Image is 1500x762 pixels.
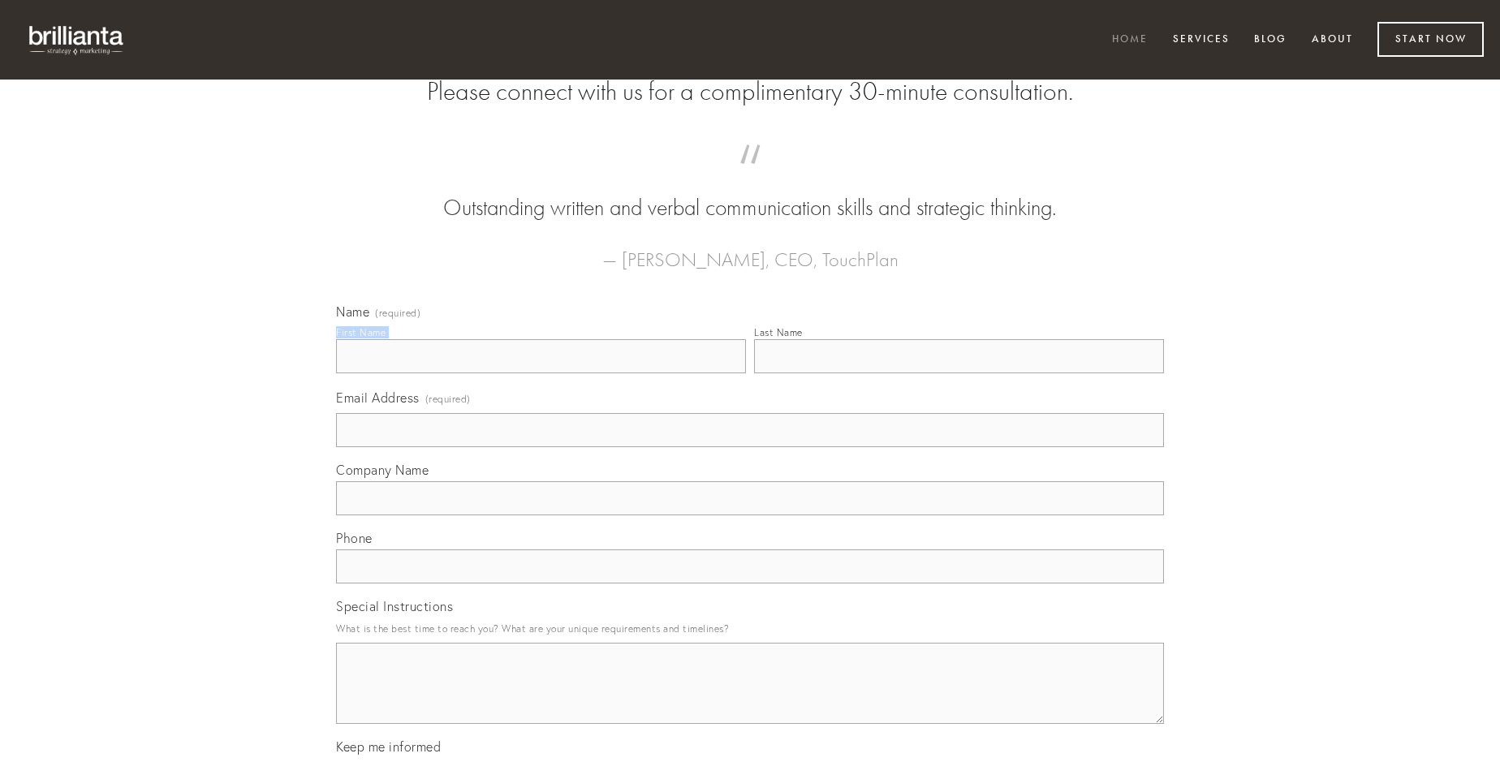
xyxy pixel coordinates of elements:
[754,326,803,338] div: Last Name
[336,462,429,478] span: Company Name
[375,308,420,318] span: (required)
[336,738,441,755] span: Keep me informed
[336,326,386,338] div: First Name
[1377,22,1484,57] a: Start Now
[336,304,369,320] span: Name
[16,16,138,63] img: brillianta - research, strategy, marketing
[336,530,373,546] span: Phone
[336,618,1164,639] p: What is the best time to reach you? What are your unique requirements and timelines?
[425,388,471,410] span: (required)
[336,598,453,614] span: Special Instructions
[1301,27,1364,54] a: About
[362,161,1138,224] blockquote: Outstanding written and verbal communication skills and strategic thinking.
[362,224,1138,276] figcaption: — [PERSON_NAME], CEO, TouchPlan
[362,161,1138,192] span: “
[1244,27,1297,54] a: Blog
[336,76,1164,107] h2: Please connect with us for a complimentary 30-minute consultation.
[1162,27,1240,54] a: Services
[1101,27,1158,54] a: Home
[336,390,420,406] span: Email Address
